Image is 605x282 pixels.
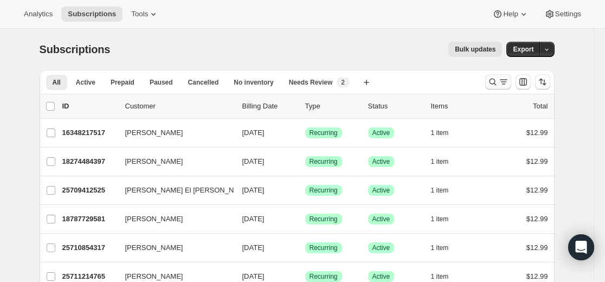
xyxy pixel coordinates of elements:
[62,183,548,198] div: 25709412525[PERSON_NAME] El [PERSON_NAME][DATE]SuccessRecurringSuccessActive1 item$12.99
[310,129,338,137] span: Recurring
[431,129,449,137] span: 1 item
[119,182,227,199] button: [PERSON_NAME] El [PERSON_NAME]
[358,75,375,90] button: Create new view
[341,78,345,87] span: 2
[538,7,588,22] button: Settings
[431,211,461,227] button: 1 item
[533,101,548,112] p: Total
[526,186,548,194] span: $12.99
[61,7,123,22] button: Subscriptions
[555,10,581,18] span: Settings
[310,272,338,281] span: Recurring
[513,45,533,54] span: Export
[125,271,183,282] span: [PERSON_NAME]
[24,10,53,18] span: Analytics
[506,42,540,57] button: Export
[455,45,495,54] span: Bulk updates
[111,78,134,87] span: Prepaid
[305,101,359,112] div: Type
[62,156,117,167] p: 18274484397
[485,74,511,89] button: Search and filter results
[125,7,165,22] button: Tools
[125,214,183,225] span: [PERSON_NAME]
[40,43,111,55] span: Subscriptions
[62,240,548,255] div: 25710854317[PERSON_NAME][DATE]SuccessRecurringSuccessActive1 item$12.99
[310,215,338,223] span: Recurring
[568,234,594,260] div: Open Intercom Messenger
[62,271,117,282] p: 25711214765
[431,154,461,169] button: 1 item
[372,157,390,166] span: Active
[62,211,548,227] div: 18787729581[PERSON_NAME][DATE]SuccessRecurringSuccessActive1 item$12.99
[62,214,117,225] p: 18787729581
[119,153,227,170] button: [PERSON_NAME]
[503,10,518,18] span: Help
[68,10,116,18] span: Subscriptions
[131,10,148,18] span: Tools
[242,215,265,223] span: [DATE]
[368,101,422,112] p: Status
[535,74,550,89] button: Sort the results
[119,210,227,228] button: [PERSON_NAME]
[310,157,338,166] span: Recurring
[372,215,390,223] span: Active
[119,124,227,142] button: [PERSON_NAME]
[125,242,183,253] span: [PERSON_NAME]
[62,154,548,169] div: 18274484397[PERSON_NAME][DATE]SuccessRecurringSuccessActive1 item$12.99
[242,101,297,112] p: Billing Date
[242,157,265,165] span: [DATE]
[486,7,535,22] button: Help
[431,157,449,166] span: 1 item
[372,186,390,195] span: Active
[310,243,338,252] span: Recurring
[53,78,61,87] span: All
[150,78,173,87] span: Paused
[431,183,461,198] button: 1 item
[62,242,117,253] p: 25710854317
[125,101,234,112] p: Customer
[431,125,461,140] button: 1 item
[431,272,449,281] span: 1 item
[516,74,531,89] button: Customize table column order and visibility
[242,243,265,252] span: [DATE]
[431,186,449,195] span: 1 item
[289,78,333,87] span: Needs Review
[242,186,265,194] span: [DATE]
[62,101,548,112] div: IDCustomerBilling DateTypeStatusItemsTotal
[62,125,548,140] div: 16348217517[PERSON_NAME][DATE]SuccessRecurringSuccessActive1 item$12.99
[242,129,265,137] span: [DATE]
[125,156,183,167] span: [PERSON_NAME]
[310,186,338,195] span: Recurring
[431,243,449,252] span: 1 item
[431,240,461,255] button: 1 item
[526,272,548,280] span: $12.99
[234,78,273,87] span: No inventory
[526,243,548,252] span: $12.99
[119,239,227,257] button: [PERSON_NAME]
[526,129,548,137] span: $12.99
[448,42,502,57] button: Bulk updates
[125,185,252,196] span: [PERSON_NAME] El [PERSON_NAME]
[526,215,548,223] span: $12.99
[17,7,59,22] button: Analytics
[242,272,265,280] span: [DATE]
[431,101,485,112] div: Items
[526,157,548,165] span: $12.99
[431,215,449,223] span: 1 item
[372,129,390,137] span: Active
[62,101,117,112] p: ID
[76,78,95,87] span: Active
[62,185,117,196] p: 25709412525
[372,243,390,252] span: Active
[125,127,183,138] span: [PERSON_NAME]
[62,127,117,138] p: 16348217517
[372,272,390,281] span: Active
[188,78,219,87] span: Cancelled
